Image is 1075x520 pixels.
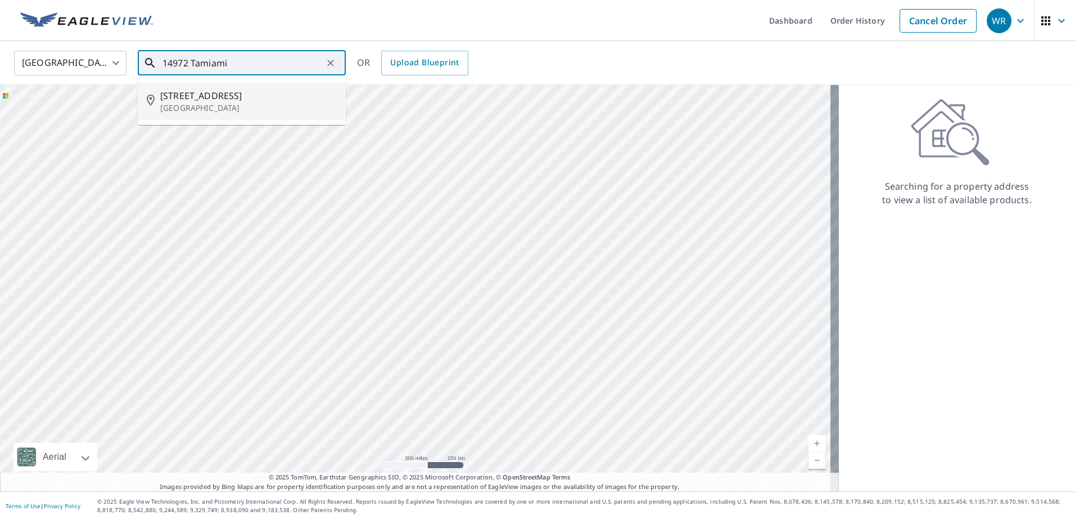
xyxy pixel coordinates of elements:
[160,102,337,114] p: [GEOGRAPHIC_DATA]
[6,503,80,509] p: |
[160,89,337,102] span: [STREET_ADDRESS]
[882,180,1032,207] p: Searching for a property address to view a list of available products.
[987,8,1011,33] div: WR
[97,497,1069,514] p: © 2025 Eagle View Technologies, Inc. and Pictometry International Corp. All Rights Reserved. Repo...
[390,56,459,70] span: Upload Blueprint
[552,473,571,481] a: Terms
[381,51,468,75] a: Upload Blueprint
[13,443,97,471] div: Aerial
[808,452,825,469] a: Current Level 5, Zoom Out
[269,473,571,482] span: © 2025 TomTom, Earthstar Geographics SIO, © 2025 Microsoft Corporation, ©
[20,12,153,29] img: EV Logo
[14,47,127,79] div: [GEOGRAPHIC_DATA]
[503,473,550,481] a: OpenStreetMap
[39,443,70,471] div: Aerial
[808,435,825,452] a: Current Level 5, Zoom In
[162,47,323,79] input: Search by address or latitude-longitude
[6,502,40,510] a: Terms of Use
[900,9,977,33] a: Cancel Order
[323,55,338,71] button: Clear
[44,502,80,510] a: Privacy Policy
[357,51,468,75] div: OR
